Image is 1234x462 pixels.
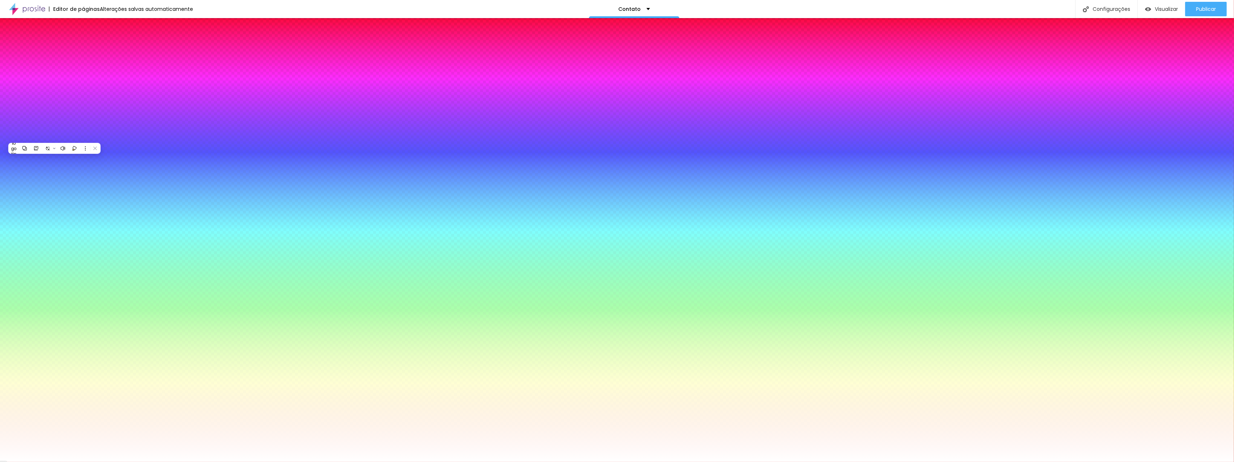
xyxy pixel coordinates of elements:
[1145,6,1151,12] img: view-1.svg
[1185,2,1227,16] button: Publicar
[1083,6,1089,12] img: Ícone
[53,5,100,13] font: Editor de páginas
[1196,5,1216,13] font: Publicar
[619,5,641,13] font: Contato
[100,7,193,12] div: Alterações salvas automaticamente
[1093,5,1130,13] font: Configurações
[1138,2,1185,16] button: Visualizar
[1155,5,1178,13] font: Visualizar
